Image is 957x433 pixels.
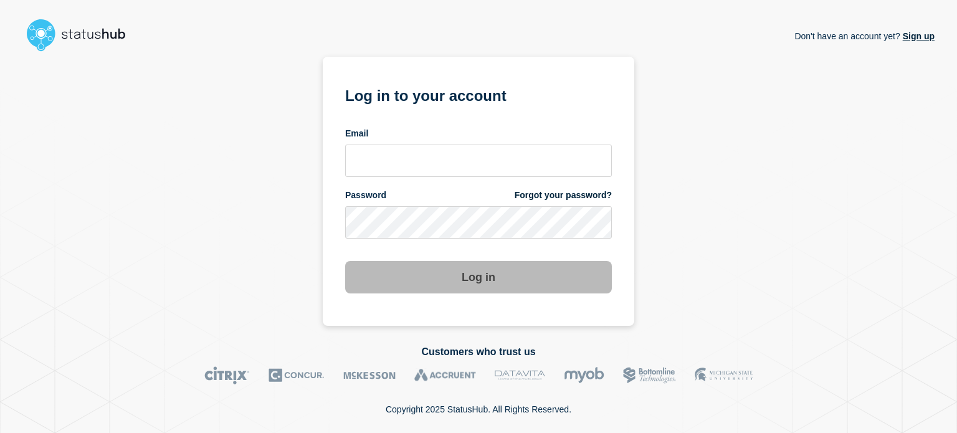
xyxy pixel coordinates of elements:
img: Bottomline logo [623,366,676,384]
span: Password [345,189,386,201]
img: myob logo [564,366,604,384]
a: Sign up [900,31,935,41]
img: McKesson logo [343,366,396,384]
img: MSU logo [695,366,753,384]
input: password input [345,206,612,239]
button: Log in [345,261,612,293]
h1: Log in to your account [345,83,612,106]
img: StatusHub logo [22,15,141,55]
p: Copyright 2025 StatusHub. All Rights Reserved. [386,404,571,414]
img: Accruent logo [414,366,476,384]
img: DataVita logo [495,366,545,384]
img: Citrix logo [204,366,250,384]
h2: Customers who trust us [22,346,935,358]
img: Concur logo [269,366,325,384]
p: Don't have an account yet? [794,21,935,51]
span: Email [345,128,368,140]
a: Forgot your password? [515,189,612,201]
input: email input [345,145,612,177]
